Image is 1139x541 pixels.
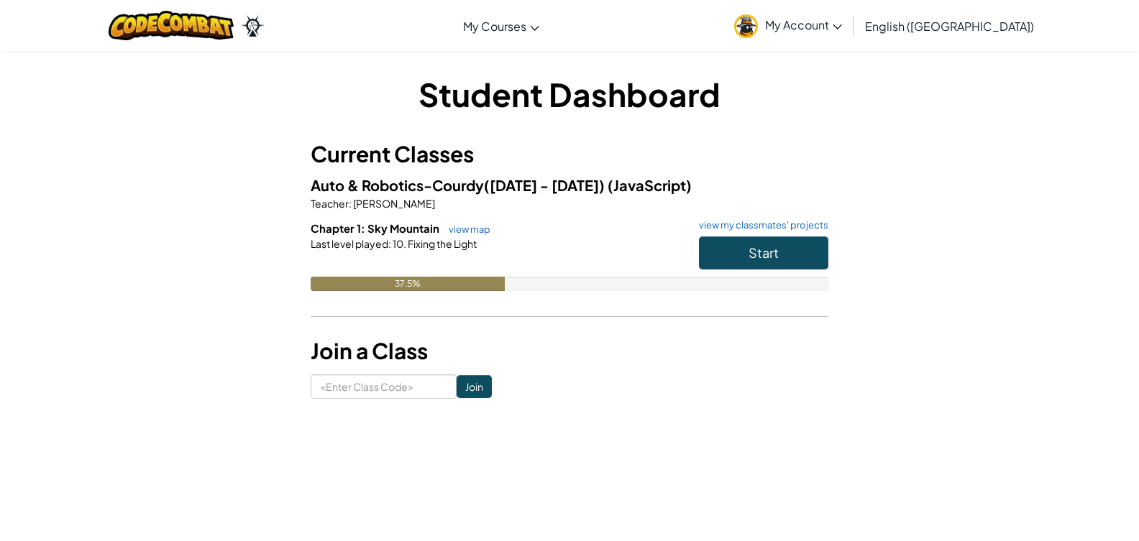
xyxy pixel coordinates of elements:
[241,15,264,37] img: Ozaria
[442,223,490,235] a: view map
[457,375,492,398] input: Join
[608,176,692,194] span: (JavaScript)
[311,176,608,194] span: Auto & Robotics-Courdy([DATE] - [DATE])
[692,221,828,230] a: view my classmates' projects
[311,277,505,291] div: 37.5%
[311,374,457,399] input: <Enter Class Code>
[749,244,779,261] span: Start
[391,237,406,250] span: 10.
[311,138,828,170] h3: Current Classes
[456,6,546,45] a: My Courses
[727,3,849,48] a: My Account
[406,237,477,250] span: Fixing the Light
[765,17,842,32] span: My Account
[865,19,1034,34] span: English ([GEOGRAPHIC_DATA])
[311,335,828,367] h3: Join a Class
[311,197,349,210] span: Teacher
[388,237,391,250] span: :
[734,14,758,38] img: avatar
[311,237,388,250] span: Last level played
[311,221,442,235] span: Chapter 1: Sky Mountain
[463,19,526,34] span: My Courses
[699,236,828,269] button: Start
[311,72,828,116] h1: Student Dashboard
[858,6,1041,45] a: English ([GEOGRAPHIC_DATA])
[352,197,435,210] span: [PERSON_NAME]
[349,197,352,210] span: :
[109,11,234,40] img: CodeCombat logo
